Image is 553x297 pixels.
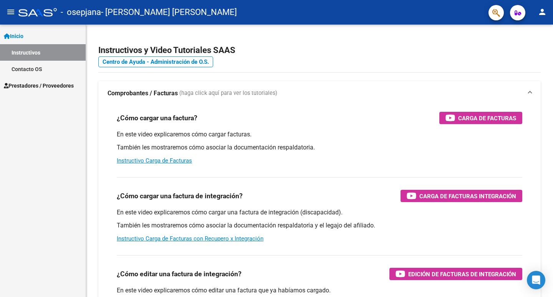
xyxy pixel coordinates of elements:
mat-expansion-panel-header: Comprobantes / Facturas (haga click aquí para ver los tutoriales) [98,81,541,106]
a: Instructivo Carga de Facturas [117,157,192,164]
h3: ¿Cómo editar una factura de integración? [117,269,242,279]
span: Carga de Facturas Integración [419,191,516,201]
div: Open Intercom Messenger [527,271,545,289]
strong: Comprobantes / Facturas [108,89,178,98]
button: Carga de Facturas [439,112,522,124]
h2: Instructivos y Video Tutoriales SAAS [98,43,541,58]
p: En este video explicaremos cómo editar una factura que ya habíamos cargado. [117,286,522,295]
span: (haga click aquí para ver los tutoriales) [179,89,277,98]
span: Inicio [4,32,23,40]
a: Centro de Ayuda - Administración de O.S. [98,56,213,67]
p: En este video explicaremos cómo cargar facturas. [117,130,522,139]
mat-icon: person [538,7,547,17]
mat-icon: menu [6,7,15,17]
span: - osepjana [61,4,101,21]
span: Prestadores / Proveedores [4,81,74,90]
p: También les mostraremos cómo asociar la documentación respaldatoria y el legajo del afiliado. [117,221,522,230]
p: También les mostraremos cómo asociar la documentación respaldatoria. [117,143,522,152]
h3: ¿Cómo cargar una factura? [117,113,197,123]
h3: ¿Cómo cargar una factura de integración? [117,191,243,201]
span: Carga de Facturas [458,113,516,123]
button: Edición de Facturas de integración [389,268,522,280]
span: - [PERSON_NAME] [PERSON_NAME] [101,4,237,21]
button: Carga de Facturas Integración [401,190,522,202]
p: En este video explicaremos cómo cargar una factura de integración (discapacidad). [117,208,522,217]
a: Instructivo Carga de Facturas con Recupero x Integración [117,235,263,242]
span: Edición de Facturas de integración [408,269,516,279]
